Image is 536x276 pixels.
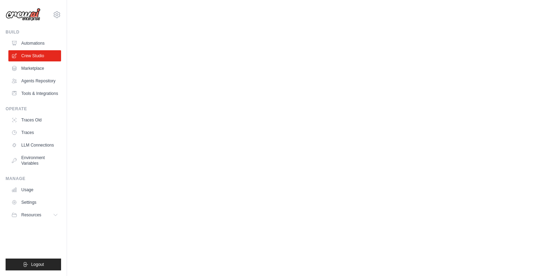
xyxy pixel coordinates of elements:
a: Automations [8,38,61,49]
img: Logo [6,8,40,21]
a: LLM Connections [8,140,61,151]
button: Logout [6,259,61,270]
a: Agents Repository [8,75,61,87]
a: Tools & Integrations [8,88,61,99]
a: Traces Old [8,114,61,126]
div: Build [6,29,61,35]
a: Marketplace [8,63,61,74]
a: Settings [8,197,61,208]
a: Usage [8,184,61,195]
div: Operate [6,106,61,112]
a: Crew Studio [8,50,61,61]
button: Resources [8,209,61,221]
div: Manage [6,176,61,181]
span: Logout [31,262,44,267]
a: Traces [8,127,61,138]
a: Environment Variables [8,152,61,169]
span: Resources [21,212,41,218]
